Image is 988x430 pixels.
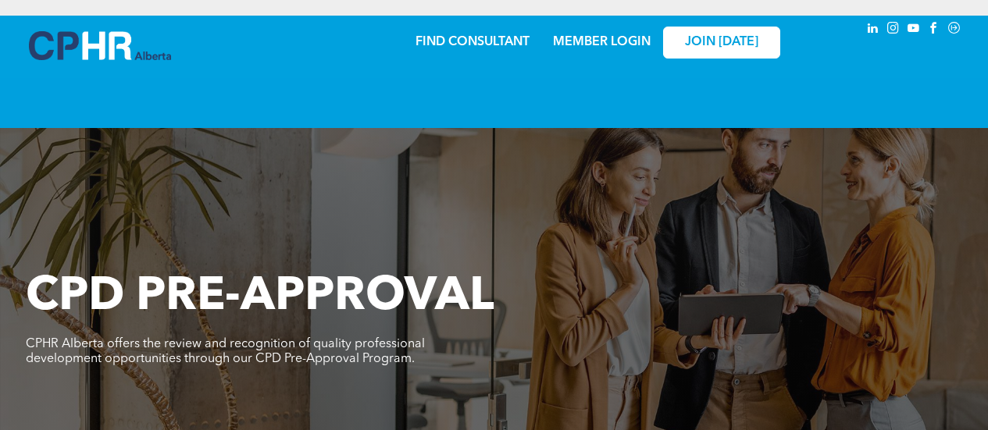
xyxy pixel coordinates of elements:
[905,20,922,41] a: youtube
[26,338,425,365] span: CPHR Alberta offers the review and recognition of quality professional development opportunities ...
[685,35,758,50] span: JOIN [DATE]
[885,20,902,41] a: instagram
[29,31,171,60] img: A blue and white logo for cp alberta
[416,36,530,48] a: FIND CONSULTANT
[663,27,780,59] a: JOIN [DATE]
[926,20,943,41] a: facebook
[946,20,963,41] a: Social network
[865,20,882,41] a: linkedin
[553,36,651,48] a: MEMBER LOGIN
[26,274,494,321] span: CPD PRE-APPROVAL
